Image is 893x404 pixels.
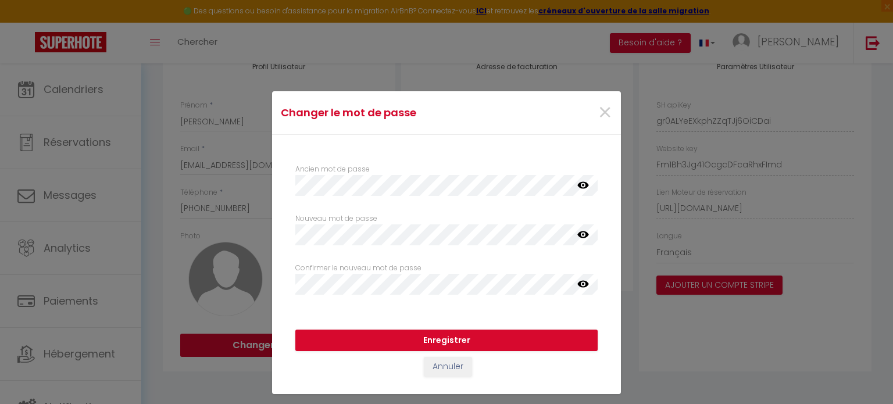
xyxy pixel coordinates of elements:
[844,352,884,395] iframe: Chat
[424,357,472,377] button: Annuler
[598,95,612,130] span: ×
[9,5,44,40] button: Ouvrir le widget de chat LiveChat
[295,330,598,352] button: Enregistrer
[295,213,377,224] label: Nouveau mot de passe
[281,105,496,121] h4: Changer le mot de passe
[295,263,422,274] label: Confirmer le nouveau mot de passe
[295,164,370,175] label: Ancien mot de passe
[598,101,612,126] button: Close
